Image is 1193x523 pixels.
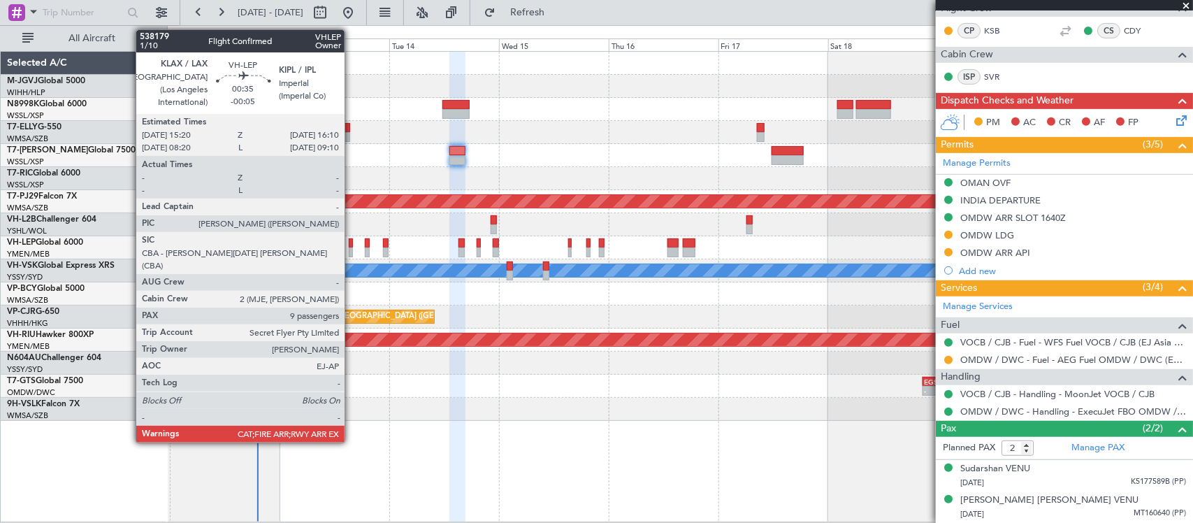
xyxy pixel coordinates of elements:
[1143,280,1163,294] span: (3/4)
[1143,421,1163,436] span: (2/2)
[7,77,85,85] a: M-JGVJGlobal 5000
[718,38,828,51] div: Fri 17
[7,77,38,85] span: M-JGVJ
[7,318,48,329] a: VHHH/HKG
[170,28,194,40] div: [DATE]
[1097,23,1120,38] div: CS
[957,69,981,85] div: ISP
[941,369,981,385] span: Handling
[7,387,55,398] a: OMDW/DWC
[959,265,1186,277] div: Add new
[7,226,47,236] a: YSHL/WOL
[7,146,88,155] span: T7-[PERSON_NAME]
[924,378,948,386] div: EGSS
[7,331,94,339] a: VH-RIUHawker 800XP
[283,306,516,327] div: Planned Maint [GEOGRAPHIC_DATA] ([GEOGRAPHIC_DATA] Intl)
[499,38,609,51] div: Wed 15
[1128,116,1138,130] span: FP
[960,229,1014,241] div: OMDW LDG
[7,100,39,108] span: N8998K
[7,238,83,247] a: VH-LEPGlobal 6000
[7,341,50,352] a: YMEN/MEB
[1143,137,1163,152] span: (3/5)
[170,38,280,51] div: Sun 12
[7,215,96,224] a: VH-L2BChallenger 604
[943,300,1013,314] a: Manage Services
[7,308,36,316] span: VP-CJR
[36,34,147,43] span: All Aircraft
[240,387,266,395] div: 15:17 Z
[984,24,1015,37] a: KSB
[7,364,43,375] a: YSSY/SYD
[43,2,123,23] input: Trip Number
[7,203,48,213] a: WMSA/SZB
[943,157,1011,171] a: Manage Permits
[941,421,956,437] span: Pax
[7,169,80,178] a: T7-RICGlobal 6000
[7,295,48,306] a: WMSA/SZB
[1059,116,1071,130] span: CR
[941,137,974,153] span: Permits
[960,212,1066,224] div: OMDW ARR SLOT 1640Z
[1134,508,1186,520] span: MT160640 (PP)
[280,38,389,51] div: Mon 13
[941,47,993,63] span: Cabin Crew
[7,87,45,98] a: WIHH/HLP
[266,387,292,395] div: -
[7,249,50,259] a: YMEN/MEB
[1124,24,1155,37] a: CDY
[960,247,1030,259] div: OMDW ARR API
[7,285,85,293] a: VP-BCYGlobal 5000
[7,261,38,270] span: VH-VSK
[7,377,36,385] span: T7-GTS
[240,378,266,386] div: VTBD
[7,146,136,155] a: T7-[PERSON_NAME]Global 7500
[266,378,292,386] div: EGSS
[7,123,38,131] span: T7-ELLY
[960,336,1186,348] a: VOCB / CJB - Fuel - WFS Fuel VOCB / CJB (EJ Asia Only)
[7,400,80,408] a: 9H-VSLKFalcon 7X
[7,192,77,201] a: T7-PJ29Falcon 7X
[960,388,1155,400] a: VOCB / CJB - Handling - MoonJet VOCB / CJB
[1071,441,1125,455] a: Manage PAX
[984,71,1015,83] a: SVR
[7,169,33,178] span: T7-RIC
[7,261,115,270] a: VH-VSKGlobal Express XRS
[609,38,718,51] div: Thu 16
[477,1,561,24] button: Refresh
[7,110,44,121] a: WSSL/XSP
[7,377,83,385] a: T7-GTSGlobal 7500
[7,238,36,247] span: VH-LEP
[960,462,1030,476] div: Sudarshan VENU
[960,478,984,488] span: [DATE]
[7,180,44,190] a: WSSL/XSP
[7,192,38,201] span: T7-PJ29
[960,194,1041,206] div: INDIA DEPARTURE
[7,157,44,167] a: WSSL/XSP
[960,509,984,520] span: [DATE]
[960,177,1011,189] div: OMAN OVF
[941,93,1073,109] span: Dispatch Checks and Weather
[960,494,1138,508] div: [PERSON_NAME] [PERSON_NAME] VENU
[7,215,36,224] span: VH-L2B
[15,27,152,50] button: All Aircraft
[1023,116,1036,130] span: AC
[924,387,948,395] div: -
[986,116,1000,130] span: PM
[957,23,981,38] div: CP
[7,100,87,108] a: N8998KGlobal 6000
[828,38,938,51] div: Sat 18
[943,441,995,455] label: Planned PAX
[1131,476,1186,488] span: K5177589B (PP)
[960,354,1186,366] a: OMDW / DWC - Fuel - AEG Fuel OMDW / DWC (EJ Asia Only)
[1094,116,1105,130] span: AF
[7,272,43,282] a: YSSY/SYD
[7,331,36,339] span: VH-RIU
[7,285,37,293] span: VP-BCY
[7,308,59,316] a: VP-CJRG-650
[7,134,48,144] a: WMSA/SZB
[7,400,41,408] span: 9H-VSLK
[7,354,41,362] span: N604AU
[960,406,1186,417] a: OMDW / DWC - Handling - ExecuJet FBO OMDW / DWC
[7,123,62,131] a: T7-ELLYG-550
